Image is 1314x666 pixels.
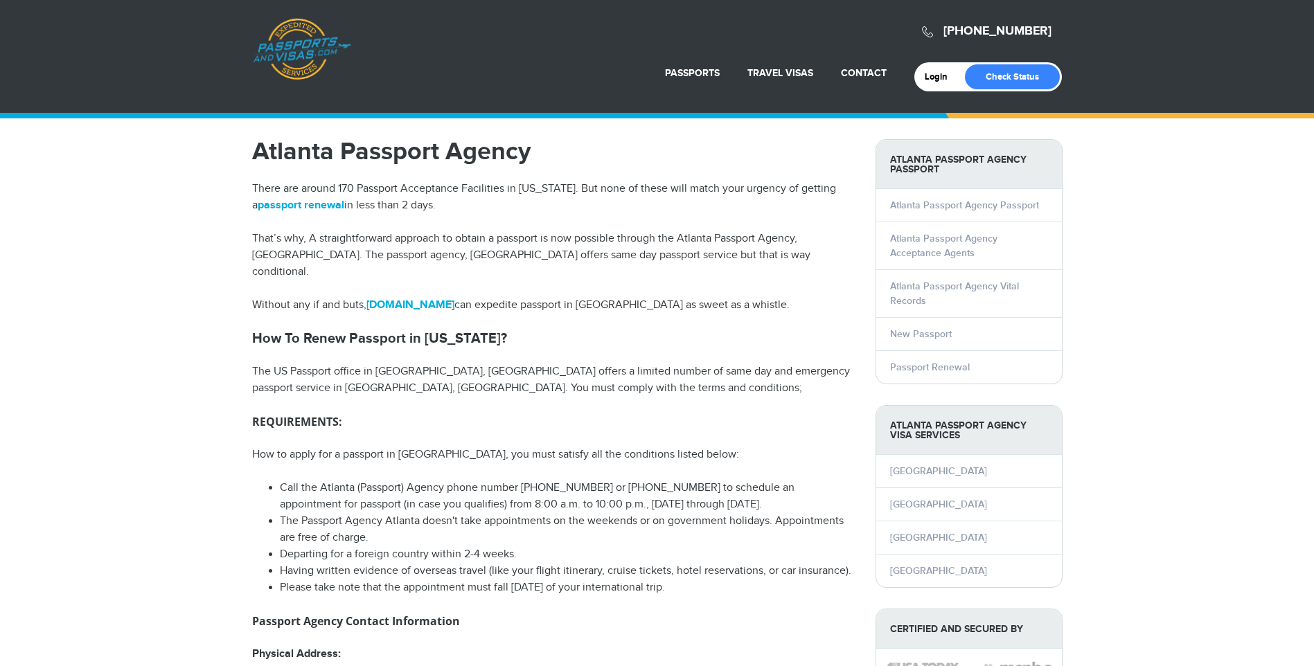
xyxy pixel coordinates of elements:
[890,498,987,510] a: [GEOGRAPHIC_DATA]
[252,297,855,314] p: Without any if and buts, can expedite passport in [GEOGRAPHIC_DATA] as sweet as a whistle.
[876,609,1062,649] strong: Certified and Secured by
[890,233,997,259] a: Atlanta Passport Agency Acceptance Agents
[943,24,1051,39] a: [PHONE_NUMBER]
[280,480,855,513] li: Call the Atlanta (Passport) Agency phone number [PHONE_NUMBER] or [PHONE_NUMBER] to schedule an a...
[252,181,855,214] p: There are around 170 Passport Acceptance Facilities in [US_STATE]. But none of these will match y...
[841,67,887,79] a: Contact
[252,363,855,397] p: The US Passport office in [GEOGRAPHIC_DATA], [GEOGRAPHIC_DATA] offers a limited number of same da...
[925,71,957,82] a: Login
[747,67,813,79] a: Travel Visas
[252,231,855,280] p: That’s why, A straightforward approach to obtain a passport is now possible through the Atlanta P...
[890,532,987,543] a: [GEOGRAPHIC_DATA]
[876,406,1062,455] strong: Atlanta Passport Agency Visa Services
[890,280,1019,307] a: Atlanta Passport Agency Vital Records
[890,565,987,577] a: [GEOGRAPHIC_DATA]
[280,546,855,563] li: Departing for a foreign country within 2-4 weeks.
[252,414,342,429] strong: REQUIREMENTS:
[890,328,952,340] a: New Passport
[252,330,507,347] strong: How To Renew Passport in [US_STATE]?
[965,64,1060,89] a: Check Status
[876,140,1062,189] strong: Atlanta Passport Agency Passport
[890,199,1039,211] a: Atlanta Passport Agency Passport
[280,513,855,546] li: The Passport Agency Atlanta doesn't take appointments on the weekends or on government holidays. ...
[890,465,987,477] a: [GEOGRAPHIC_DATA]
[252,447,855,463] p: How to apply for a passport in [GEOGRAPHIC_DATA], you must satisfy all the conditions listed below:
[252,139,855,164] h1: Atlanta Passport Agency
[366,298,454,312] a: [DOMAIN_NAME]
[252,613,460,629] strong: Passport Agency Contact Information
[890,361,970,373] a: Passport Renewal
[253,18,351,80] a: Passports & [DOMAIN_NAME]
[258,199,344,212] a: passport renewal
[665,67,720,79] a: Passports
[280,579,855,596] li: Please take note that the appointment must fall [DATE] of your international trip.
[280,563,855,579] li: Having written evidence of overseas travel (like your flight itinerary, cruise tickets, hotel res...
[252,647,341,660] strong: Physical Address:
